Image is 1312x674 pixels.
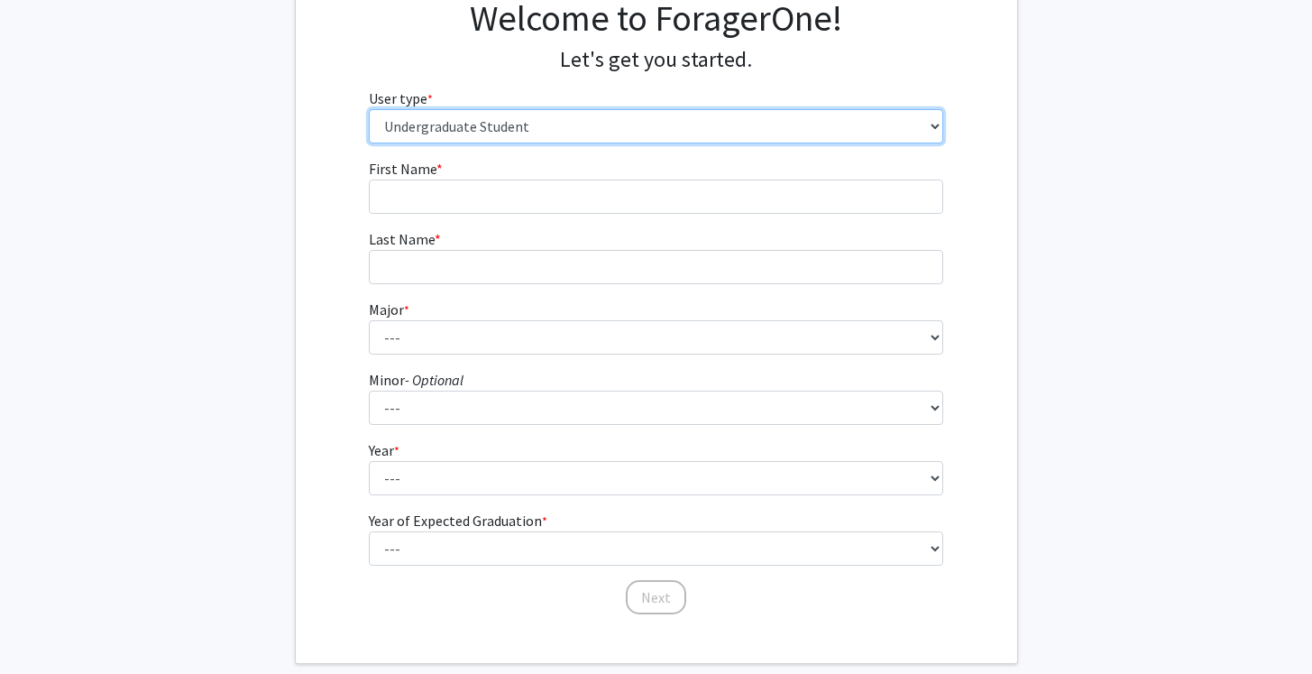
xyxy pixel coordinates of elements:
[14,593,77,660] iframe: Chat
[369,160,436,178] span: First Name
[369,439,399,461] label: Year
[369,369,463,391] label: Minor
[369,299,409,320] label: Major
[369,510,547,531] label: Year of Expected Graduation
[369,230,435,248] span: Last Name
[405,371,463,389] i: - Optional
[626,580,686,614] button: Next
[369,88,433,109] label: User type
[369,47,943,73] h4: Let's get you started.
